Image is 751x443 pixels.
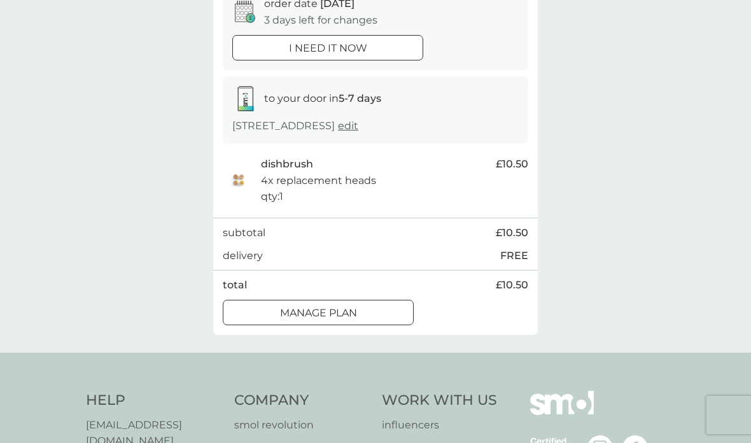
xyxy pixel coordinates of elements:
span: to your door in [264,92,381,104]
p: total [223,277,247,293]
strong: 5-7 days [339,92,381,104]
h4: Work With Us [382,391,497,411]
p: subtotal [223,225,265,241]
button: i need it now [232,35,423,60]
p: qty : 1 [261,188,283,205]
a: edit [338,120,358,132]
img: smol [530,391,594,434]
span: £10.50 [496,277,528,293]
a: influencers [382,417,497,433]
h4: Help [86,391,221,411]
p: 4x replacement heads [261,172,376,189]
button: Manage plan [223,300,414,325]
p: [STREET_ADDRESS] [232,118,358,134]
p: 3 days left for changes [264,12,377,29]
a: smol revolution [234,417,370,433]
p: i need it now [289,40,367,57]
p: delivery [223,248,263,264]
h4: Company [234,391,370,411]
span: £10.50 [496,225,528,241]
p: Manage plan [280,305,357,321]
p: dishbrush [261,156,313,172]
p: FREE [500,248,528,264]
span: £10.50 [496,156,528,172]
